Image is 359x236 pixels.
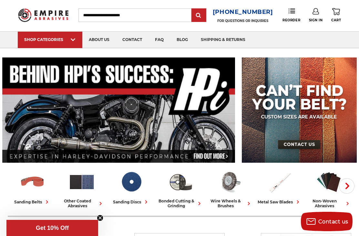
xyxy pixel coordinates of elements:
a: sanding belts [10,169,55,205]
button: Next [339,178,354,194]
div: sanding discs [113,199,149,205]
span: Reorder [282,18,300,22]
img: Bonded Cutting & Grinding [167,169,194,195]
a: shipping & returns [194,32,252,48]
img: Sanding Belts [19,169,46,195]
div: SHOP CATEGORIES [24,37,76,42]
input: Submit [192,9,205,22]
button: Close teaser [97,215,103,221]
a: non-woven abrasives [307,169,351,208]
a: Cart [331,8,341,22]
img: Sanding Discs [118,169,145,195]
a: [PHONE_NUMBER] [213,7,273,17]
p: FOR QUESTIONS OR INQUIRIES [213,19,273,23]
img: Wire Wheels & Brushes [217,169,243,195]
div: sanding belts [14,199,50,205]
div: other coated abrasives [60,199,104,208]
div: metal saw blades [258,199,301,205]
span: Sign In [309,18,323,22]
img: Banner for an interview featuring Horsepower Inc who makes Harley performance upgrades featured o... [2,57,235,163]
div: non-woven abrasives [307,199,351,208]
span: Get 10% Off [36,225,69,231]
img: Empire Abrasives [18,5,68,25]
a: Reorder [282,8,300,22]
img: Non-woven Abrasives [315,169,342,195]
a: faq [149,32,170,48]
a: about us [82,32,116,48]
a: other coated abrasives [60,169,104,208]
button: Contact us [301,212,353,231]
a: wire wheels & brushes [208,169,252,208]
span: Contact us [318,219,348,225]
a: sanding discs [109,169,153,205]
div: bonded cutting & grinding [159,199,203,208]
div: Get 10% OffClose teaser [6,220,98,236]
a: metal saw blades [257,169,302,205]
a: contact [116,32,149,48]
span: Cart [331,18,341,22]
a: bonded cutting & grinding [159,169,203,208]
img: Other Coated Abrasives [68,169,95,195]
img: promo banner for custom belts. [242,57,357,163]
a: blog [170,32,194,48]
img: Metal Saw Blades [266,169,293,195]
div: wire wheels & brushes [208,199,252,208]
